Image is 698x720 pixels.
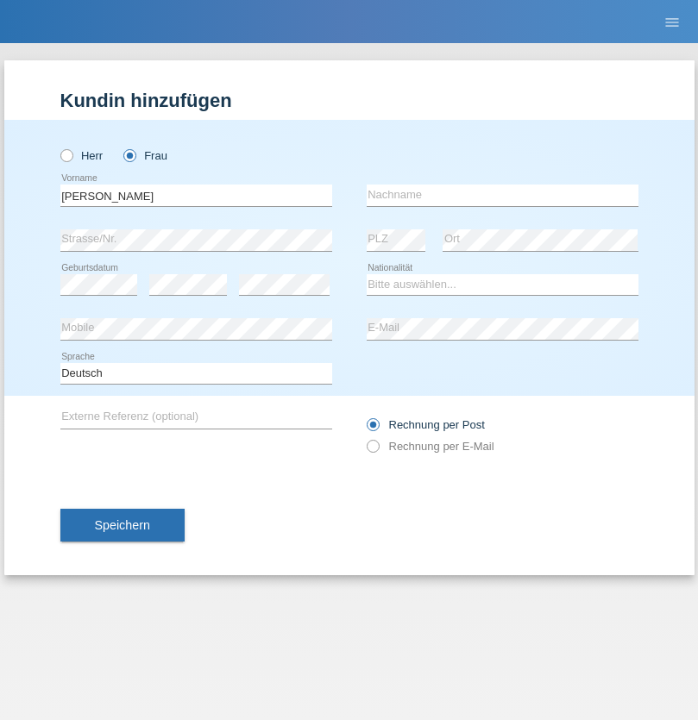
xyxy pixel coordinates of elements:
[367,418,485,431] label: Rechnung per Post
[95,518,150,532] span: Speichern
[655,16,689,27] a: menu
[367,440,494,453] label: Rechnung per E-Mail
[60,149,72,160] input: Herr
[123,149,135,160] input: Frau
[663,14,681,31] i: menu
[367,418,378,440] input: Rechnung per Post
[123,149,167,162] label: Frau
[60,149,104,162] label: Herr
[60,90,638,111] h1: Kundin hinzufügen
[60,509,185,542] button: Speichern
[367,440,378,461] input: Rechnung per E-Mail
